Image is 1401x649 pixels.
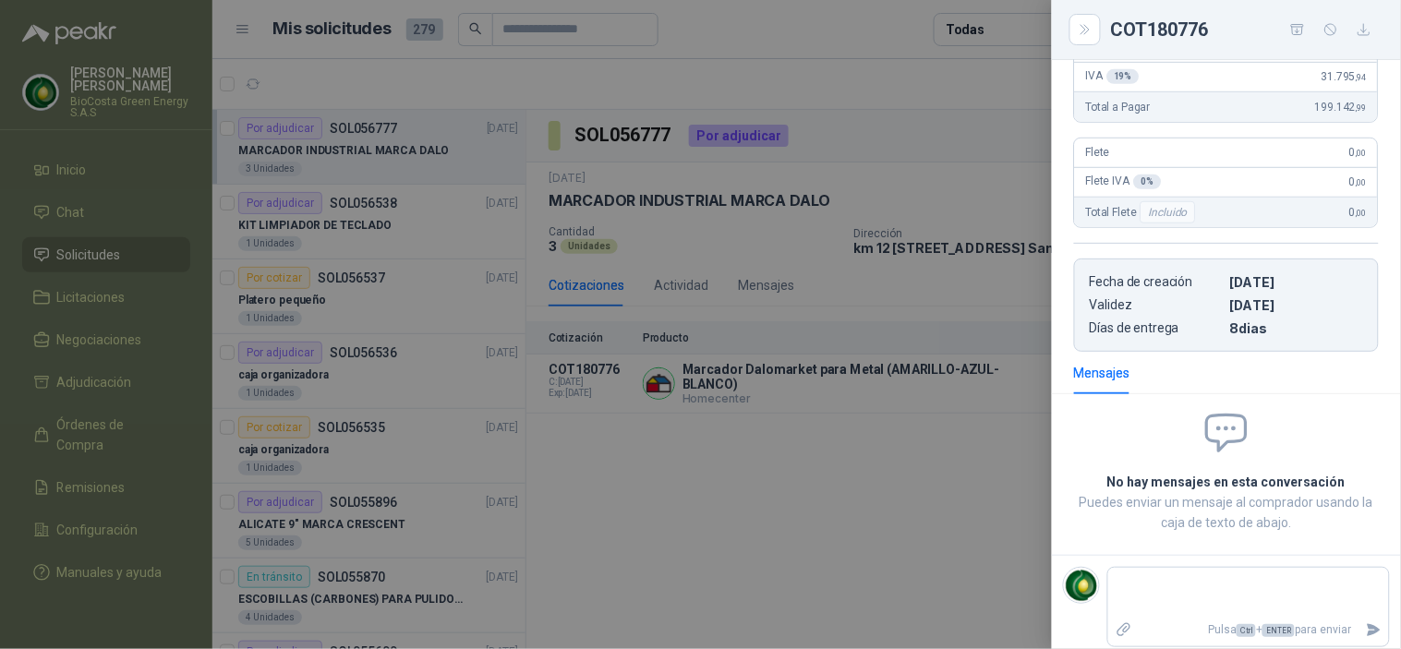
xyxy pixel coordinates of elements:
[1230,274,1363,290] p: [DATE]
[1111,15,1379,44] div: COT180776
[1359,614,1389,646] button: Enviar
[1107,69,1141,84] div: 19 %
[1356,208,1367,218] span: ,00
[1074,363,1130,383] div: Mensajes
[1086,146,1110,159] span: Flete
[1350,206,1367,219] span: 0
[1086,174,1162,189] span: Flete IVA
[1356,177,1367,187] span: ,00
[1090,320,1223,336] p: Días de entrega
[1350,146,1367,159] span: 0
[1230,297,1363,313] p: [DATE]
[1074,18,1096,41] button: Close
[1086,69,1140,84] span: IVA
[1322,70,1367,83] span: 31.795
[1140,614,1359,646] p: Pulsa + para enviar
[1086,101,1151,114] span: Total a Pagar
[1230,320,1363,336] p: 8 dias
[1356,102,1367,113] span: ,99
[1086,201,1200,223] span: Total Flete
[1315,101,1367,114] span: 199.142
[1090,297,1223,313] p: Validez
[1356,72,1367,82] span: ,94
[1074,492,1379,533] p: Puedes enviar un mensaje al comprador usando la caja de texto de abajo.
[1350,175,1367,188] span: 0
[1108,614,1140,646] label: Adjuntar archivos
[1356,148,1367,158] span: ,00
[1064,568,1099,603] img: Company Logo
[1262,624,1295,637] span: ENTER
[1134,174,1162,189] div: 0 %
[1090,274,1223,290] p: Fecha de creación
[1141,201,1196,223] div: Incluido
[1237,624,1256,637] span: Ctrl
[1074,472,1379,492] h2: No hay mensajes en esta conversación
